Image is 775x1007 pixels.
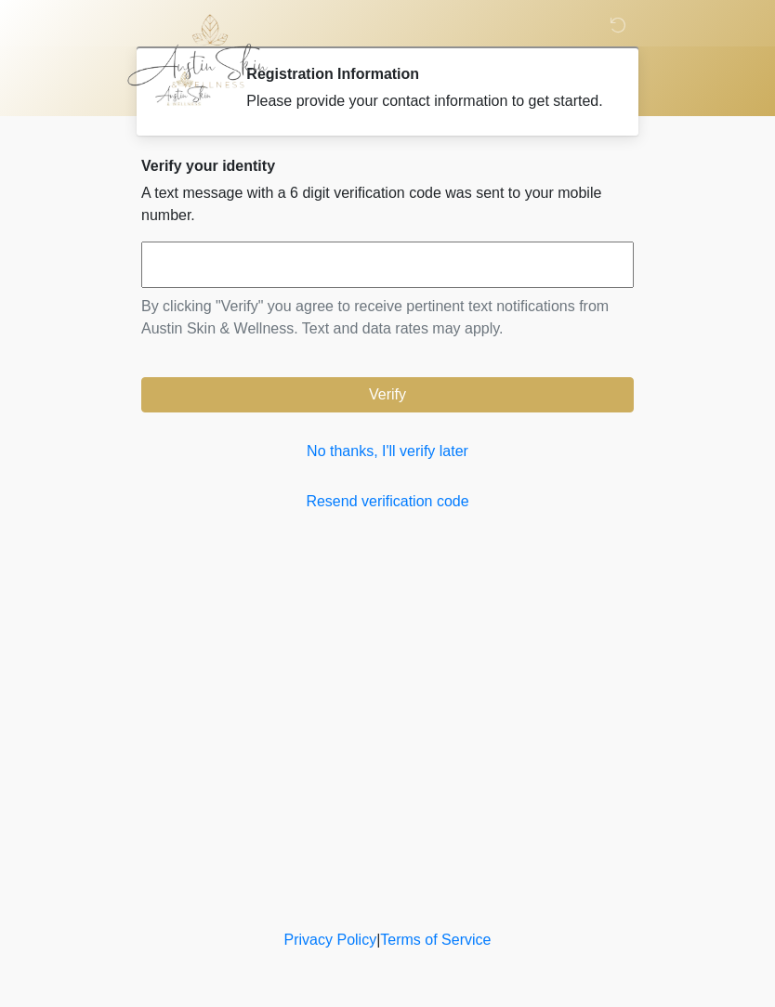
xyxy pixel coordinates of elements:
a: No thanks, I'll verify later [141,440,634,463]
h2: Verify your identity [141,157,634,175]
a: Privacy Policy [284,932,377,948]
p: A text message with a 6 digit verification code was sent to your mobile number. [141,182,634,227]
p: By clicking "Verify" you agree to receive pertinent text notifications from Austin Skin & Wellnes... [141,295,634,340]
a: | [376,932,380,948]
a: Terms of Service [380,932,491,948]
button: Verify [141,377,634,412]
img: Austin Skin & Wellness Logo [123,14,287,88]
a: Resend verification code [141,490,634,513]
